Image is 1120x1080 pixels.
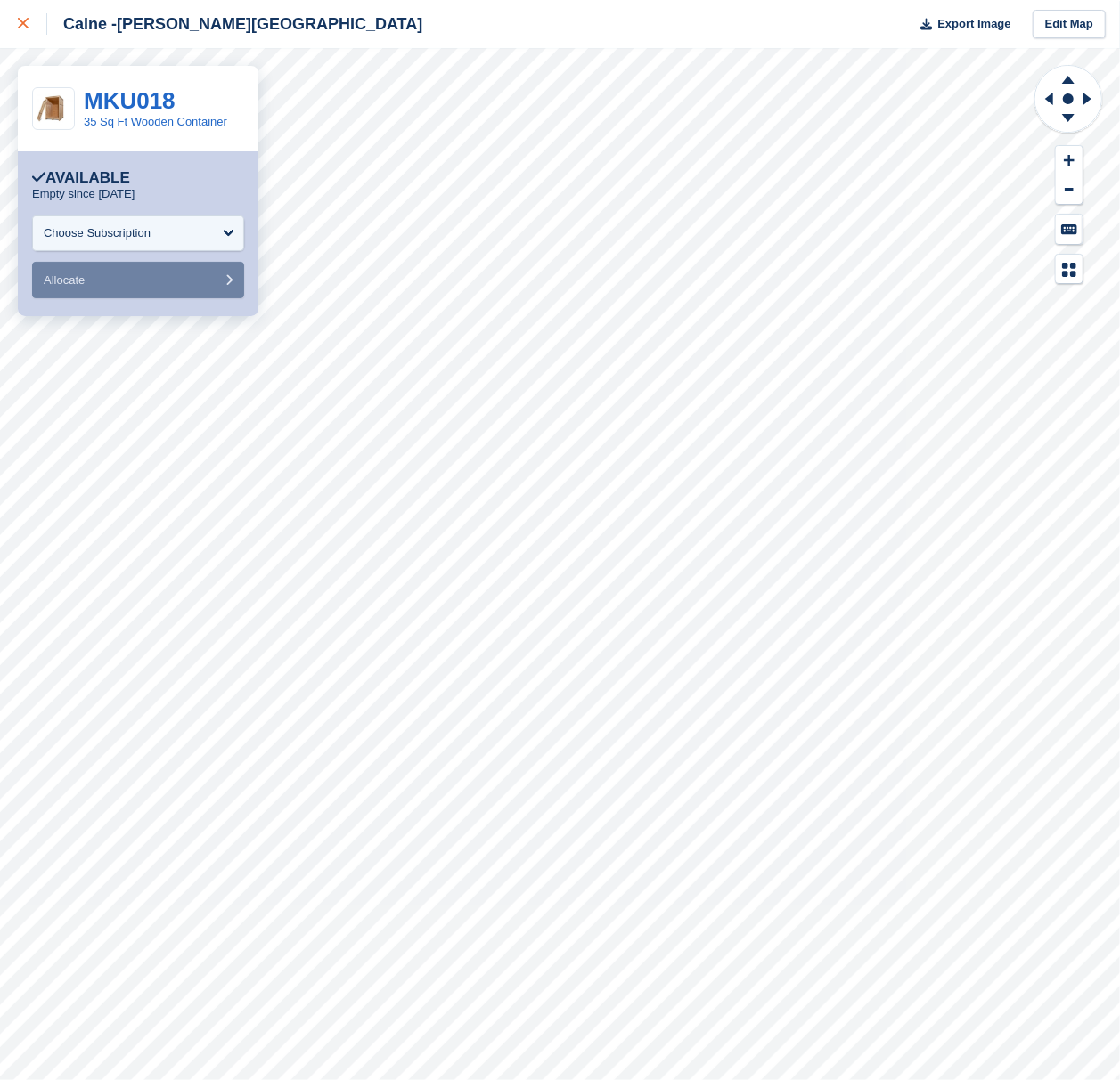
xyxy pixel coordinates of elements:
img: 180322_timberPackaging_websiteImages_1120x763px_removalParent2-500x340.jpg [33,94,74,122]
a: Edit Map [1033,10,1106,39]
a: MKU018 [84,87,176,114]
button: Zoom In [1056,146,1083,175]
button: Map Legend [1056,255,1083,284]
button: Allocate [32,262,244,298]
button: Export Image [910,10,1011,39]
span: Export Image [937,15,1010,33]
a: 35 Sq Ft Wooden Container [84,115,227,128]
div: Available [32,169,130,187]
button: Zoom Out [1056,175,1083,205]
p: Empty since [DATE] [32,187,135,201]
button: Keyboard Shortcuts [1056,215,1083,244]
span: Allocate [44,273,85,287]
div: Choose Subscription [44,224,151,242]
div: Calne -[PERSON_NAME][GEOGRAPHIC_DATA] [47,13,422,35]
